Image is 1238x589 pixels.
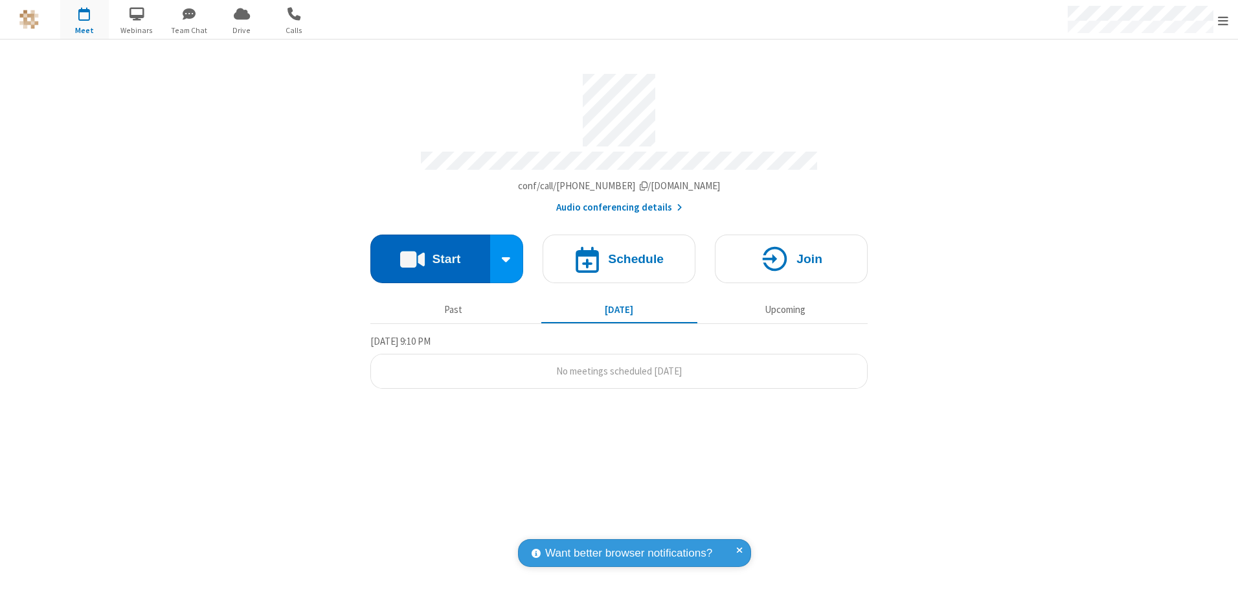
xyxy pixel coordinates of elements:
button: [DATE] [541,297,697,322]
button: Audio conferencing details [556,200,682,215]
span: Want better browser notifications? [545,545,712,562]
section: Today's Meetings [370,334,868,389]
h4: Schedule [608,253,664,265]
button: Upcoming [707,297,863,322]
button: Past [376,297,532,322]
button: Copy my meeting room linkCopy my meeting room link [518,179,721,194]
section: Account details [370,64,868,215]
span: Meet [60,25,109,36]
span: No meetings scheduled [DATE] [556,365,682,377]
h4: Start [432,253,460,265]
button: Schedule [543,235,695,283]
h4: Join [796,253,822,265]
span: Webinars [113,25,161,36]
span: Drive [218,25,266,36]
span: Calls [270,25,319,36]
button: Start [370,235,490,283]
div: Start conference options [490,235,524,283]
img: QA Selenium DO NOT DELETE OR CHANGE [19,10,39,29]
button: Join [715,235,868,283]
span: Team Chat [165,25,214,36]
span: Copy my meeting room link [518,179,721,192]
span: [DATE] 9:10 PM [370,335,431,347]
